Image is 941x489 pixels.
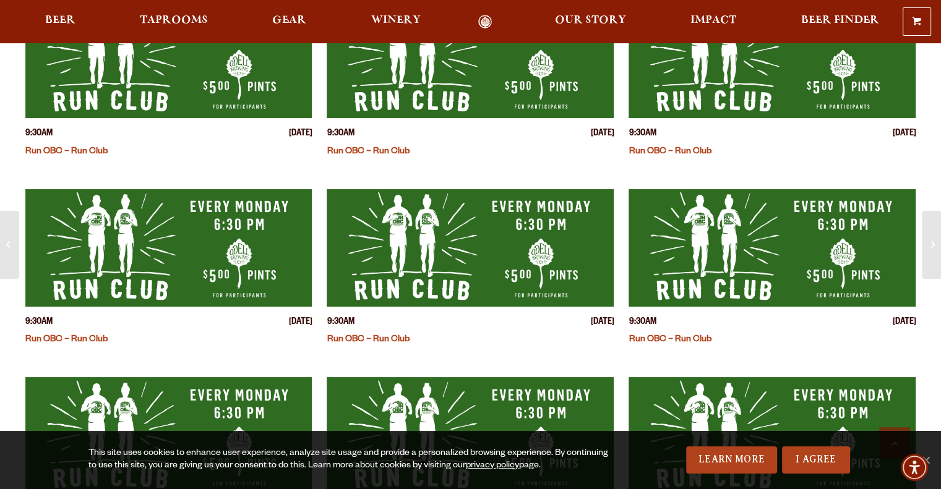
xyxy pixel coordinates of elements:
a: Run OBC – Run Club [25,335,108,345]
span: Beer Finder [801,15,879,25]
a: Run OBC – Run Club [327,335,409,345]
a: Run OBC – Run Club [25,147,108,157]
span: Winery [371,15,421,25]
a: I Agree [782,446,850,474]
a: Run OBC – Run Club [327,147,409,157]
span: 9:30AM [327,317,354,330]
a: Gear [264,15,314,29]
span: [DATE] [590,128,614,141]
a: View event details [25,1,312,118]
a: Scroll to top [879,427,910,458]
span: 9:30AM [629,317,656,330]
span: [DATE] [288,128,312,141]
a: View event details [25,189,312,307]
a: Winery [363,15,429,29]
span: Taprooms [140,15,208,25]
a: View event details [629,1,916,118]
span: [DATE] [892,128,916,141]
span: [DATE] [590,317,614,330]
a: View event details [629,189,916,307]
span: [DATE] [892,317,916,330]
a: privacy policy [466,461,519,471]
span: Gear [272,15,306,25]
div: Accessibility Menu [901,454,928,481]
div: This site uses cookies to enhance user experience, analyze site usage and provide a personalized ... [88,448,616,472]
span: 9:30AM [25,317,53,330]
a: Learn More [686,446,777,474]
span: 9:30AM [629,128,656,141]
a: Run OBC – Run Club [629,335,711,345]
a: Taprooms [132,15,216,29]
a: Impact [682,15,744,29]
a: Our Story [547,15,634,29]
a: View event details [327,189,614,307]
span: 9:30AM [25,128,53,141]
a: View event details [327,1,614,118]
span: Our Story [555,15,626,25]
span: Impact [690,15,736,25]
a: Beer [37,15,84,29]
span: 9:30AM [327,128,354,141]
a: Beer Finder [793,15,887,29]
span: [DATE] [288,317,312,330]
a: Odell Home [462,15,509,29]
a: Run OBC – Run Club [629,147,711,157]
span: Beer [45,15,75,25]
